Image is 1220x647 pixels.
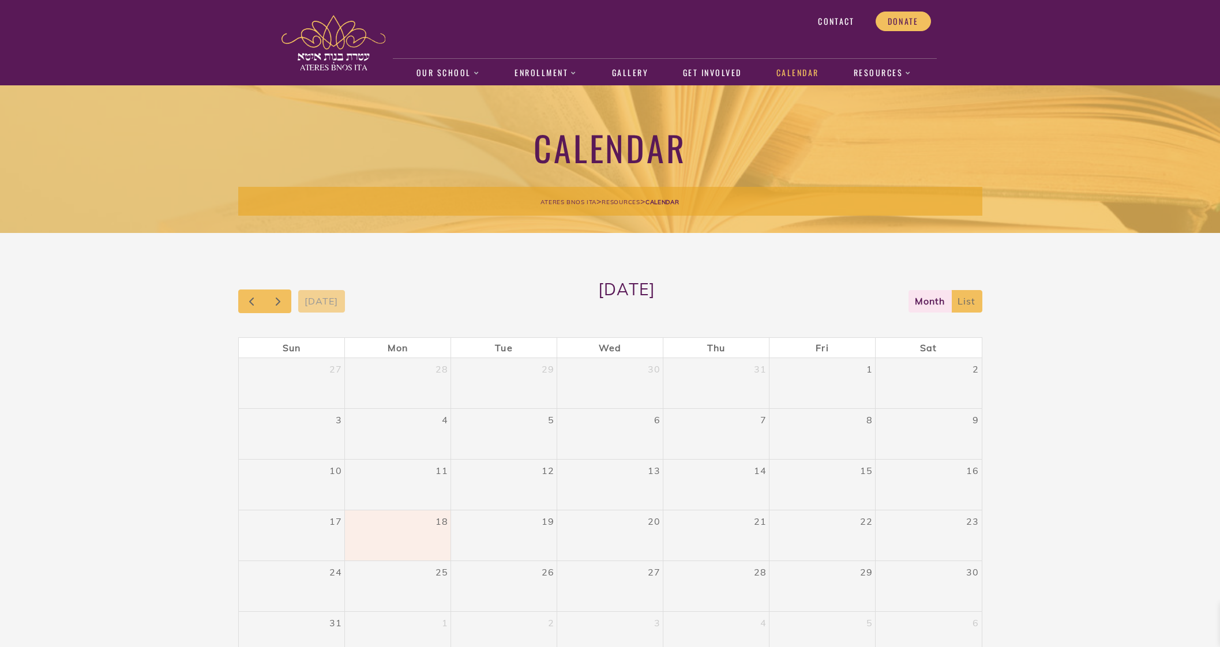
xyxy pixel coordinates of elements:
a: August 16, 2025 [964,460,981,482]
a: August 21, 2025 [752,510,769,532]
td: August 9, 2025 [876,408,982,459]
a: August 6, 2025 [652,409,663,431]
td: August 24, 2025 [239,561,345,611]
a: August 19, 2025 [539,510,557,532]
a: August 18, 2025 [433,510,451,532]
a: August 2, 2025 [970,358,981,380]
a: Thursday [705,338,727,358]
a: Monday [385,338,410,358]
td: August 12, 2025 [451,459,557,510]
a: Sunday [280,338,303,358]
a: August 30, 2025 [964,561,981,583]
td: August 15, 2025 [769,459,876,510]
a: August 22, 2025 [858,510,875,532]
a: August 15, 2025 [858,460,875,482]
a: August 5, 2025 [546,409,557,431]
td: August 29, 2025 [769,561,876,611]
a: Friday [813,338,831,358]
a: Calendar [770,60,825,86]
td: August 17, 2025 [239,510,345,561]
td: August 8, 2025 [769,408,876,459]
a: August 29, 2025 [858,561,875,583]
td: August 18, 2025 [345,510,451,561]
a: July 31, 2025 [752,358,769,380]
a: August 4, 2025 [440,409,451,431]
td: July 31, 2025 [663,358,769,409]
td: August 25, 2025 [345,561,451,611]
td: August 22, 2025 [769,510,876,561]
td: August 21, 2025 [663,510,769,561]
td: July 27, 2025 [239,358,345,409]
a: August 24, 2025 [327,561,344,583]
td: August 13, 2025 [557,459,663,510]
button: [DATE] [298,290,345,313]
td: August 28, 2025 [663,561,769,611]
a: August 27, 2025 [645,561,663,583]
td: August 3, 2025 [239,408,345,459]
a: August 13, 2025 [645,460,663,482]
span: Ateres Bnos Ita [540,198,596,206]
a: July 27, 2025 [327,358,344,380]
a: August 3, 2025 [333,409,344,431]
a: Saturday [918,338,939,358]
span: Calendar [645,198,680,206]
a: September 4, 2025 [758,612,769,634]
a: August 11, 2025 [433,460,451,482]
h2: [DATE] [598,279,655,323]
a: August 25, 2025 [433,561,451,583]
a: September 3, 2025 [652,612,663,634]
img: ateres [281,15,385,70]
a: July 30, 2025 [645,358,663,380]
td: August 1, 2025 [769,358,876,409]
a: August 1, 2025 [864,358,875,380]
a: Resources [602,196,640,206]
td: August 11, 2025 [345,459,451,510]
span: Resources [602,198,640,206]
a: Contact [806,12,866,31]
td: July 30, 2025 [557,358,663,409]
td: August 2, 2025 [876,358,982,409]
a: August 17, 2025 [327,510,344,532]
span: Donate [888,16,919,27]
a: August 28, 2025 [752,561,769,583]
a: Donate [876,12,931,31]
a: August 20, 2025 [645,510,663,532]
a: August 9, 2025 [970,409,981,431]
button: Next month [264,289,291,313]
a: September 5, 2025 [864,612,875,634]
td: August 30, 2025 [876,561,982,611]
a: August 12, 2025 [539,460,557,482]
a: August 31, 2025 [327,612,344,634]
a: Resources [847,60,918,86]
button: list [951,290,982,313]
a: Wednesday [596,338,624,358]
td: August 26, 2025 [451,561,557,611]
td: August 20, 2025 [557,510,663,561]
button: Previous month [238,289,265,313]
a: August 7, 2025 [758,409,769,431]
td: August 10, 2025 [239,459,345,510]
div: > > [238,187,982,216]
a: Enrollment [509,60,583,86]
td: August 14, 2025 [663,459,769,510]
button: month [909,290,952,313]
a: July 28, 2025 [433,358,451,380]
a: September 2, 2025 [546,612,557,634]
a: Gallery [606,60,654,86]
a: Get Involved [677,60,748,86]
a: August 23, 2025 [964,510,981,532]
td: July 29, 2025 [451,358,557,409]
a: August 14, 2025 [752,460,769,482]
a: August 26, 2025 [539,561,557,583]
a: September 1, 2025 [440,612,451,634]
a: Our School [410,60,486,86]
h1: Calendar [238,126,982,169]
td: August 4, 2025 [345,408,451,459]
a: Tuesday [493,338,515,358]
td: August 27, 2025 [557,561,663,611]
td: August 6, 2025 [557,408,663,459]
a: August 10, 2025 [327,460,344,482]
a: July 29, 2025 [539,358,557,380]
td: August 23, 2025 [876,510,982,561]
a: August 8, 2025 [864,409,875,431]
